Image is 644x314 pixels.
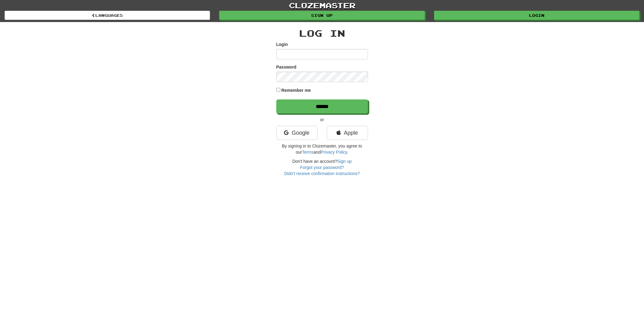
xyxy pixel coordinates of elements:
h2: Log In [276,28,368,38]
div: Don't have an account? [276,158,368,177]
a: Apple [327,126,368,140]
a: Languages [5,11,210,20]
a: Terms [302,150,314,155]
label: Remember me [281,87,311,93]
a: Login [434,11,639,20]
a: Sign up [219,11,425,20]
a: Google [276,126,318,140]
p: or [276,117,368,123]
p: By signing in to Clozemaster, you agree to our and . [276,143,368,155]
label: Login [276,41,288,47]
a: Privacy Policy [321,150,347,155]
a: Forgot your password? [300,165,344,170]
a: Didn't receive confirmation instructions? [284,171,360,176]
label: Password [276,64,296,70]
a: Sign up [337,159,351,164]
